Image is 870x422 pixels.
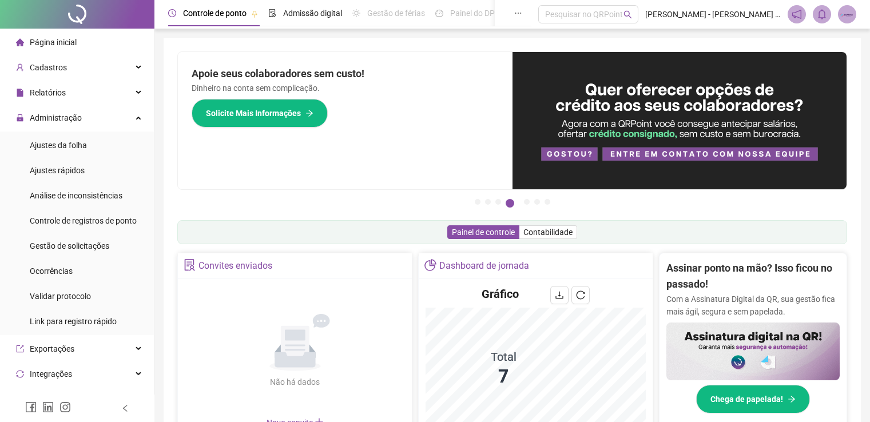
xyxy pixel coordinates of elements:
button: 4 [506,199,514,208]
span: pie-chart [424,259,436,271]
button: 3 [495,199,501,205]
span: file [16,89,24,97]
span: Controle de registros de ponto [30,216,137,225]
span: ellipsis [514,9,522,17]
span: Painel de controle [452,228,515,237]
div: Não há dados [243,376,348,388]
button: Chega de papelada! [696,385,810,413]
img: banner%2Fa8ee1423-cce5-4ffa-a127-5a2d429cc7d8.png [513,52,847,189]
span: Admissão digital [283,9,342,18]
span: notification [792,9,802,19]
span: Relatórios [30,88,66,97]
div: Dashboard de jornada [439,256,529,276]
span: solution [184,259,196,271]
span: file-done [268,9,276,17]
button: 5 [524,199,530,205]
div: Convites enviados [198,256,272,276]
span: sun [352,9,360,17]
span: Chega de papelada! [710,393,783,405]
span: facebook [25,401,37,413]
span: user-add [16,63,24,71]
span: Contabilidade [523,228,573,237]
span: Gestão de solicitações [30,241,109,250]
span: Solicite Mais Informações [206,107,301,120]
span: search [623,10,632,19]
span: Administração [30,113,82,122]
p: Com a Assinatura Digital da QR, sua gestão fica mais ágil, segura e sem papelada. [666,293,840,318]
span: home [16,38,24,46]
span: left [121,404,129,412]
iframe: Intercom live chat [831,383,859,411]
span: arrow-right [788,395,796,403]
span: Integrações [30,369,72,379]
button: 7 [545,199,550,205]
span: Validar protocolo [30,292,91,301]
span: linkedin [42,401,54,413]
span: arrow-right [305,109,313,117]
span: sync [16,370,24,378]
span: bell [817,9,827,19]
p: Dinheiro na conta sem complicação. [192,82,499,94]
span: export [16,345,24,353]
span: Gestão de férias [367,9,425,18]
button: Solicite Mais Informações [192,99,328,128]
span: Painel do DP [450,9,495,18]
span: Cadastros [30,63,67,72]
span: instagram [59,401,71,413]
img: banner%2F02c71560-61a6-44d4-94b9-c8ab97240462.png [666,323,840,380]
h2: Apoie seus colaboradores sem custo! [192,66,499,82]
button: 1 [475,199,480,205]
span: lock [16,114,24,122]
h2: Assinar ponto na mão? Isso ficou no passado! [666,260,840,293]
button: 6 [534,199,540,205]
span: Página inicial [30,38,77,47]
span: Análise de inconsistências [30,191,122,200]
span: clock-circle [168,9,176,17]
span: dashboard [435,9,443,17]
span: Ajustes da folha [30,141,87,150]
img: 83437 [839,6,856,23]
span: [PERSON_NAME] - [PERSON_NAME] CONSULTORIA EMPRESARIAL LTDA [645,8,781,21]
span: Ocorrências [30,266,73,276]
h4: Gráfico [482,286,519,302]
span: Link para registro rápido [30,317,117,326]
span: download [555,290,564,300]
span: Exportações [30,344,74,353]
span: Ajustes rápidos [30,166,85,175]
span: pushpin [251,10,258,17]
span: reload [576,290,585,300]
button: 2 [485,199,491,205]
span: Controle de ponto [183,9,247,18]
